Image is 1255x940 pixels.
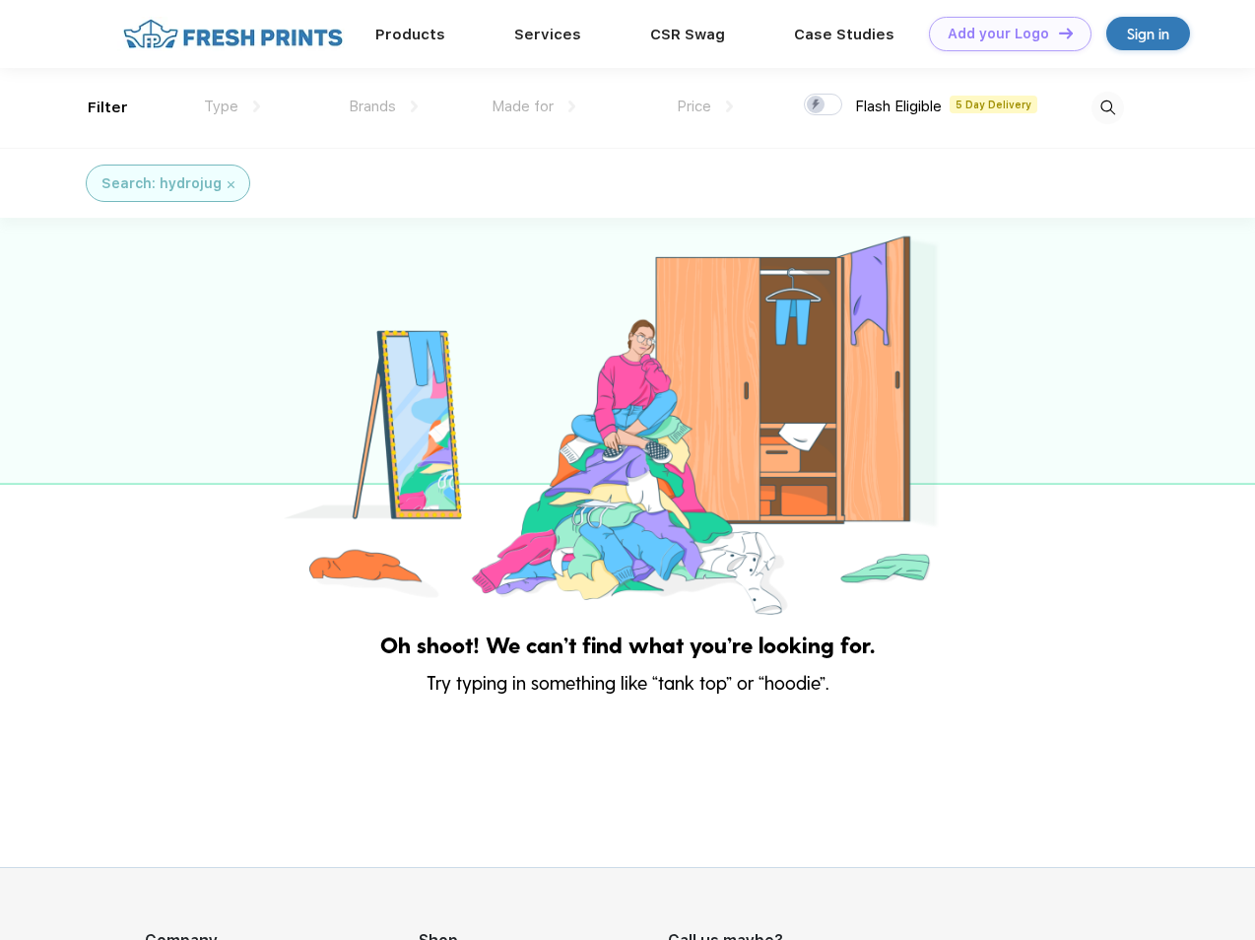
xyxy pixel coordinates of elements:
[1059,28,1073,38] img: DT
[101,173,222,194] div: Search: hydrojug
[677,98,711,115] span: Price
[948,26,1049,42] div: Add your Logo
[950,96,1037,113] span: 5 Day Delivery
[117,17,349,51] img: fo%20logo%202.webp
[88,97,128,119] div: Filter
[726,101,733,112] img: dropdown.png
[855,98,942,115] span: Flash Eligible
[492,98,554,115] span: Made for
[204,98,238,115] span: Type
[228,181,234,188] img: filter_cancel.svg
[375,26,445,43] a: Products
[1091,92,1124,124] img: desktop_search.svg
[349,98,396,115] span: Brands
[253,101,260,112] img: dropdown.png
[1106,17,1190,50] a: Sign in
[411,101,418,112] img: dropdown.png
[568,101,575,112] img: dropdown.png
[1127,23,1169,45] div: Sign in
